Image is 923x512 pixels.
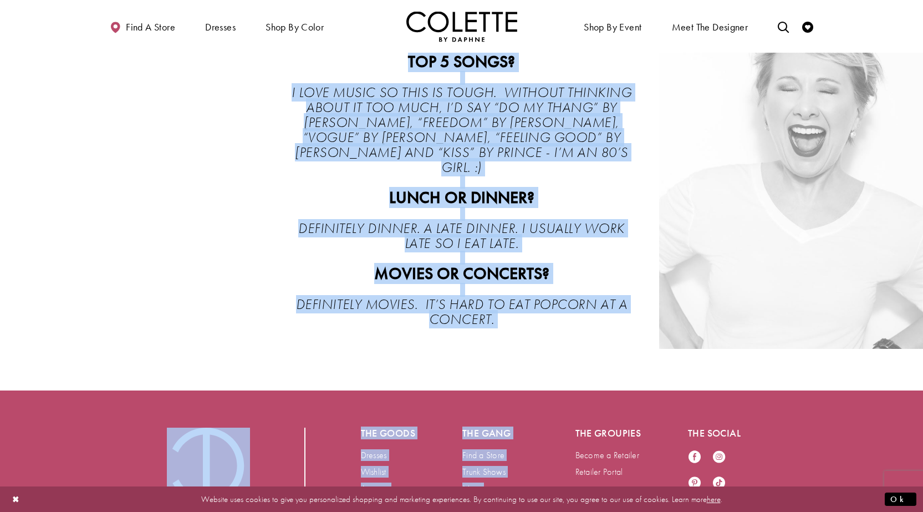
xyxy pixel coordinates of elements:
a: Visit Home Page [406,11,517,42]
a: Visit our Pinterest - Opens in new tab [688,476,701,491]
h5: The goods [361,428,419,439]
strong: MOVIES OR CONCERTS? [374,263,549,284]
a: Toggle search [775,11,792,42]
span: Find a store [126,22,175,33]
button: Submit Dialog [885,492,916,506]
a: Find a Store [462,449,504,461]
span: Shop By Event [581,11,644,42]
h5: The groupies [575,428,644,439]
a: Visit our TikTok - Opens in new tab [712,476,726,491]
span: Dresses [205,22,236,33]
a: Wishlist [361,466,386,478]
ul: Follow us [682,444,742,496]
span: Shop by color [263,11,327,42]
span: Dresses [202,11,238,42]
a: Dresses [361,449,387,461]
em: DEFINITELY DINNER. A LATE DINNER. I USUALLY WORK LATE SO I EAT LATE. [298,219,625,252]
a: Check Wishlist [799,11,816,42]
img: Colette by Daphne [406,11,517,42]
h5: The social [688,428,757,439]
button: Close Dialog [7,489,26,509]
em: DEFINITELY MOVIES. IT’S HARD TO EAT POPCORN AT A CONCERT. [296,295,627,328]
a: Become a Retailer [575,449,639,461]
a: Meet [PERSON_NAME] [462,483,527,505]
a: Meet the designer [669,11,751,42]
a: Visit our Instagram - Opens in new tab [712,450,726,465]
a: Retailer Portal [575,466,623,478]
strong: TOP 5 SONGS? [408,51,515,72]
p: Website uses cookies to give you personalized shopping and marketing experiences. By continuing t... [80,491,843,506]
a: Find a store [107,11,178,42]
strong: LUNCH OR DINNER? [389,187,534,208]
a: Account [361,483,389,494]
em: I LOVE MUSIC SO THIS IS TOUGH. WITHOUT THINKING ABOUT IT TOO MUCH, I’D SAY “DO MY THANG” BY [PERS... [292,83,632,176]
a: Visit our Facebook - Opens in new tab [688,450,701,465]
span: Meet the designer [672,22,748,33]
span: Shop by color [266,22,324,33]
h5: The gang [462,428,531,439]
span: Shop By Event [584,22,641,33]
a: here [707,493,721,504]
a: Trunk Shows [462,466,506,478]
